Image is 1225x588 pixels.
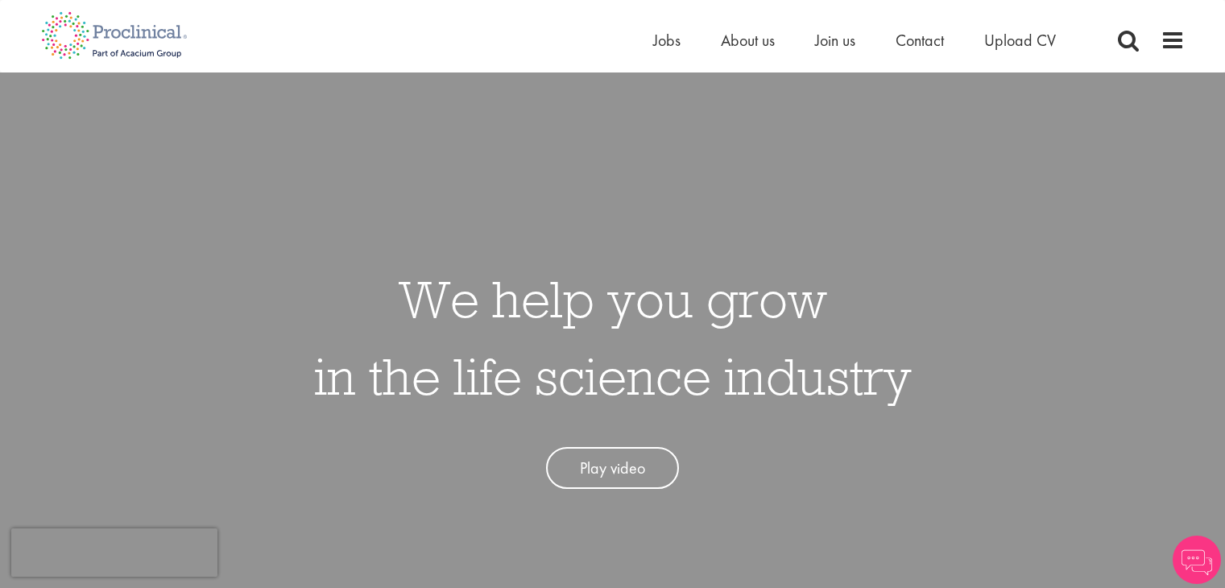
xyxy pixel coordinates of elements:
[896,30,944,51] a: Contact
[653,30,681,51] a: Jobs
[1173,536,1221,584] img: Chatbot
[721,30,775,51] a: About us
[815,30,855,51] a: Join us
[546,447,679,490] a: Play video
[314,260,912,415] h1: We help you grow in the life science industry
[984,30,1056,51] a: Upload CV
